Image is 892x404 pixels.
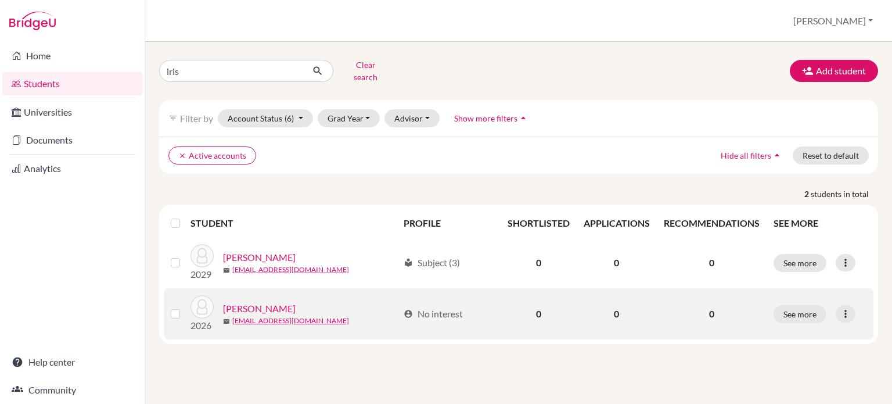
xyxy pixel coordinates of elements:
[285,113,294,123] span: (6)
[178,152,186,160] i: clear
[577,288,657,339] td: 0
[2,157,142,180] a: Analytics
[774,305,826,323] button: See more
[577,237,657,288] td: 0
[180,113,213,124] span: Filter by
[190,209,397,237] th: STUDENT
[9,12,56,30] img: Bridge-U
[333,56,398,86] button: Clear search
[218,109,313,127] button: Account Status(6)
[159,60,303,82] input: Find student by name...
[577,209,657,237] th: APPLICATIONS
[223,251,296,264] a: [PERSON_NAME]
[501,237,577,288] td: 0
[404,258,413,267] span: local_library
[788,10,878,32] button: [PERSON_NAME]
[664,256,760,270] p: 0
[774,254,826,272] button: See more
[404,309,413,319] span: account_circle
[444,109,539,127] button: Show more filtersarrow_drop_up
[168,113,178,123] i: filter_list
[232,264,349,275] a: [EMAIL_ADDRESS][DOMAIN_NAME]
[657,209,767,237] th: RECOMMENDATIONS
[404,307,463,321] div: No interest
[454,113,517,123] span: Show more filters
[223,318,230,325] span: mail
[767,209,873,237] th: SEE MORE
[190,244,214,267] img: Wang, Iris
[2,128,142,152] a: Documents
[190,295,214,319] img: Yang, Iris
[2,351,142,374] a: Help center
[501,209,577,237] th: SHORTLISTED
[811,188,878,200] span: students in total
[190,319,214,333] p: 2026
[232,316,349,326] a: [EMAIL_ADDRESS][DOMAIN_NAME]
[223,302,296,316] a: [PERSON_NAME]
[517,112,529,124] i: arrow_drop_up
[501,288,577,339] td: 0
[2,72,142,95] a: Students
[804,188,811,200] strong: 2
[384,109,440,127] button: Advisor
[2,101,142,124] a: Universities
[223,267,230,274] span: mail
[721,151,771,160] span: Hide all filters
[168,146,256,165] button: clearActive accounts
[318,109,380,127] button: Grad Year
[790,60,878,82] button: Add student
[2,378,142,402] a: Community
[397,209,500,237] th: PROFILE
[771,149,783,161] i: arrow_drop_up
[2,44,142,67] a: Home
[190,267,214,281] p: 2029
[404,256,460,270] div: Subject (3)
[793,146,869,165] button: Reset to default
[711,146,793,165] button: Hide all filtersarrow_drop_up
[664,307,760,321] p: 0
